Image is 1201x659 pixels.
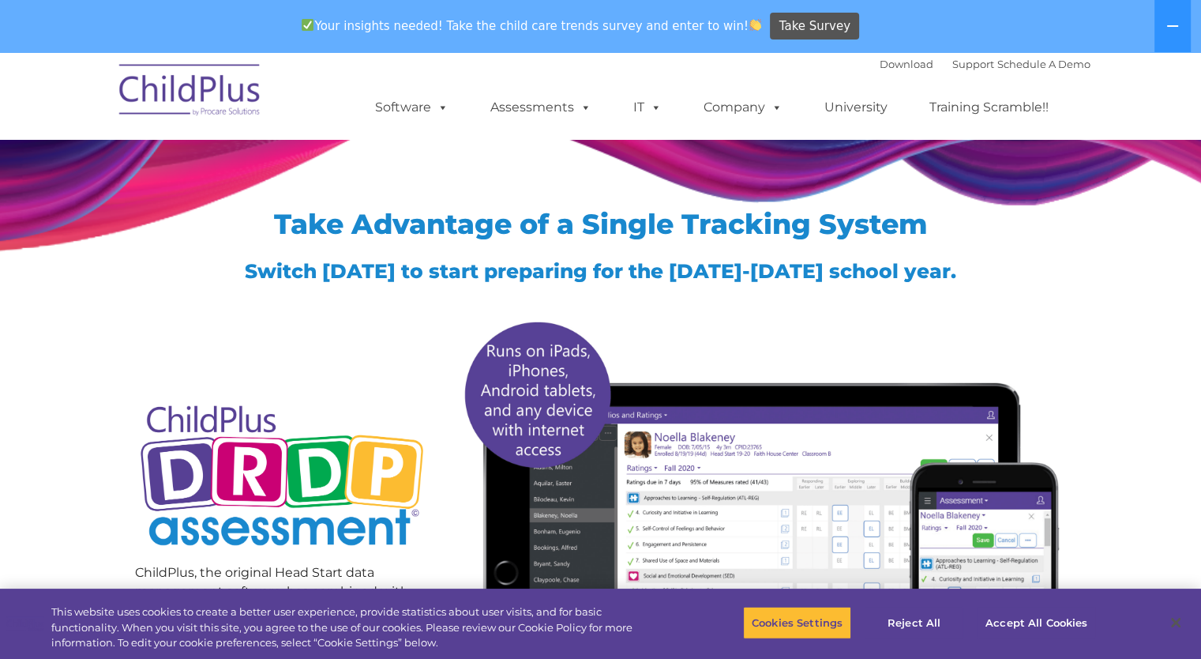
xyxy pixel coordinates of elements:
[688,92,798,123] a: Company
[1158,605,1193,640] button: Close
[743,606,851,639] button: Cookies Settings
[809,92,903,123] a: University
[51,604,661,651] div: This website uses cookies to create a better user experience, provide statistics about user visit...
[880,58,933,70] a: Download
[302,19,313,31] img: ✅
[617,92,677,123] a: IT
[135,388,430,567] img: Copyright - DRDP Logo
[111,53,269,132] img: ChildPlus by Procare Solutions
[359,92,464,123] a: Software
[295,10,768,41] span: Your insights needed! Take the child care trends survey and enter to win!
[914,92,1064,123] a: Training Scramble!!
[997,58,1090,70] a: Schedule A Demo
[779,13,850,40] span: Take Survey
[865,606,963,639] button: Reject All
[952,58,994,70] a: Support
[880,58,1090,70] font: |
[135,565,409,656] span: ChildPlus, the original Head Start data management software, has combined with the nationally-ren...
[274,207,928,241] span: Take Advantage of a Single Tracking System
[770,13,859,40] a: Take Survey
[245,259,956,283] span: Switch [DATE] to start preparing for the [DATE]-[DATE] school year.
[475,92,607,123] a: Assessments
[977,606,1096,639] button: Accept All Cookies
[749,19,761,31] img: 👏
